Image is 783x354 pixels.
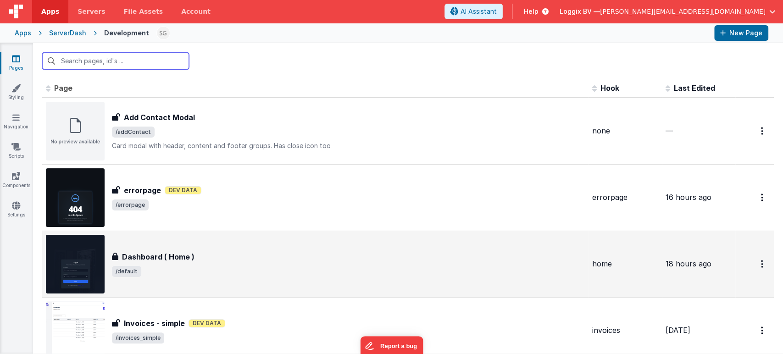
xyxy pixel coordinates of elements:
button: Options [755,321,770,340]
span: /errorpage [112,199,149,210]
button: Loggix BV — [PERSON_NAME][EMAIL_ADDRESS][DOMAIN_NAME] [560,7,776,16]
span: Last Edited [674,83,715,93]
span: File Assets [124,7,163,16]
span: Dev Data [189,319,225,327]
span: [DATE] [666,326,690,335]
h3: errorpage [124,185,161,196]
span: [PERSON_NAME][EMAIL_ADDRESS][DOMAIN_NAME] [600,7,766,16]
div: errorpage [592,192,658,203]
div: home [592,259,658,269]
span: Page [54,83,72,93]
h3: Invoices - simple [124,318,185,329]
button: Options [755,254,770,273]
div: ServerDash [49,28,86,38]
button: New Page [714,25,768,41]
span: Help [524,7,539,16]
button: AI Assistant [444,4,503,19]
span: Apps [41,7,59,16]
span: 18 hours ago [666,259,711,268]
span: 16 hours ago [666,193,711,202]
div: Development [104,28,149,38]
img: 497ae24fd84173162a2d7363e3b2f127 [157,27,170,39]
input: Search pages, id's ... [42,52,189,70]
div: invoices [592,325,658,336]
span: Hook [600,83,619,93]
span: AI Assistant [461,7,497,16]
p: Card modal with header, content and footer groups. Has close icon too [112,141,585,150]
div: Apps [15,28,31,38]
span: — [666,126,673,135]
span: /addContact [112,127,155,138]
button: Options [755,122,770,140]
span: /default [112,266,141,277]
span: Dev Data [165,186,201,194]
h3: Dashboard ( Home ) [122,251,194,262]
button: Options [755,188,770,207]
h3: Add Contact Modal [124,112,195,123]
span: Loggix BV — [560,7,600,16]
span: /invoices_simple [112,332,164,343]
div: none [592,126,658,136]
span: Servers [78,7,105,16]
